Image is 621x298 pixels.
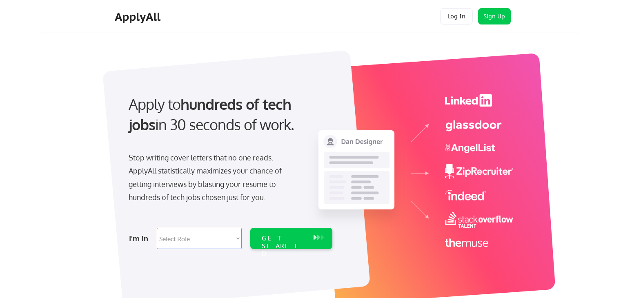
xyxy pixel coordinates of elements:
[478,8,511,24] button: Sign Up
[440,8,473,24] button: Log In
[115,10,163,24] div: ApplyAll
[129,95,295,133] strong: hundreds of tech jobs
[262,234,305,258] div: GET STARTED
[129,151,296,204] div: Stop writing cover letters that no one reads. ApplyAll statistically maximizes your chance of get...
[129,94,329,135] div: Apply to in 30 seconds of work.
[129,232,152,245] div: I'm in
